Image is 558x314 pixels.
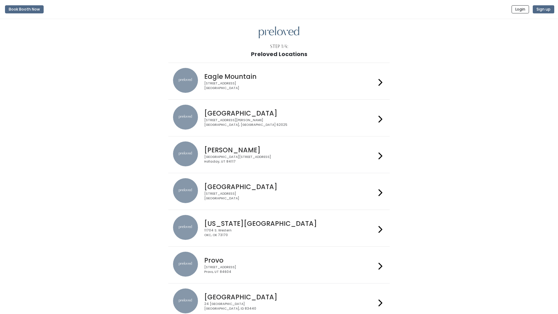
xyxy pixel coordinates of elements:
[173,288,198,313] img: preloved location
[204,265,376,274] div: [STREET_ADDRESS] Provo, UT 84604
[204,81,376,90] div: [STREET_ADDRESS] [GEOGRAPHIC_DATA]
[204,228,376,237] div: 11704 S. Western OKC, OK 73170
[204,118,376,127] div: [STREET_ADDRESS][PERSON_NAME] [GEOGRAPHIC_DATA], [GEOGRAPHIC_DATA] 62025
[204,73,376,80] h4: Eagle Mountain
[5,2,44,16] a: Book Booth Now
[204,302,376,311] div: 24 [GEOGRAPHIC_DATA] [GEOGRAPHIC_DATA], ID 83440
[204,257,376,264] h4: Provo
[533,5,554,13] button: Sign up
[173,68,385,94] a: preloved location Eagle Mountain [STREET_ADDRESS][GEOGRAPHIC_DATA]
[204,183,376,190] h4: [GEOGRAPHIC_DATA]
[204,293,376,301] h4: [GEOGRAPHIC_DATA]
[259,26,299,39] img: preloved logo
[204,110,376,117] h4: [GEOGRAPHIC_DATA]
[204,155,376,164] div: [GEOGRAPHIC_DATA][STREET_ADDRESS] Holladay, UT 84117
[173,215,385,241] a: preloved location [US_STATE][GEOGRAPHIC_DATA] 11704 S. WesternOKC, OK 73170
[173,141,385,168] a: preloved location [PERSON_NAME] [GEOGRAPHIC_DATA][STREET_ADDRESS]Holladay, UT 84117
[270,43,288,50] div: Step 1/4:
[173,252,198,277] img: preloved location
[173,252,385,278] a: preloved location Provo [STREET_ADDRESS]Provo, UT 84604
[173,178,198,203] img: preloved location
[251,51,307,57] h1: Preloved Locations
[173,68,198,93] img: preloved location
[204,192,376,201] div: [STREET_ADDRESS] [GEOGRAPHIC_DATA]
[204,146,376,154] h4: [PERSON_NAME]
[512,5,529,13] button: Login
[204,220,376,227] h4: [US_STATE][GEOGRAPHIC_DATA]
[173,215,198,240] img: preloved location
[5,5,44,13] button: Book Booth Now
[173,141,198,166] img: preloved location
[173,105,385,131] a: preloved location [GEOGRAPHIC_DATA] [STREET_ADDRESS][PERSON_NAME][GEOGRAPHIC_DATA], [GEOGRAPHIC_D...
[173,105,198,130] img: preloved location
[173,178,385,205] a: preloved location [GEOGRAPHIC_DATA] [STREET_ADDRESS][GEOGRAPHIC_DATA]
